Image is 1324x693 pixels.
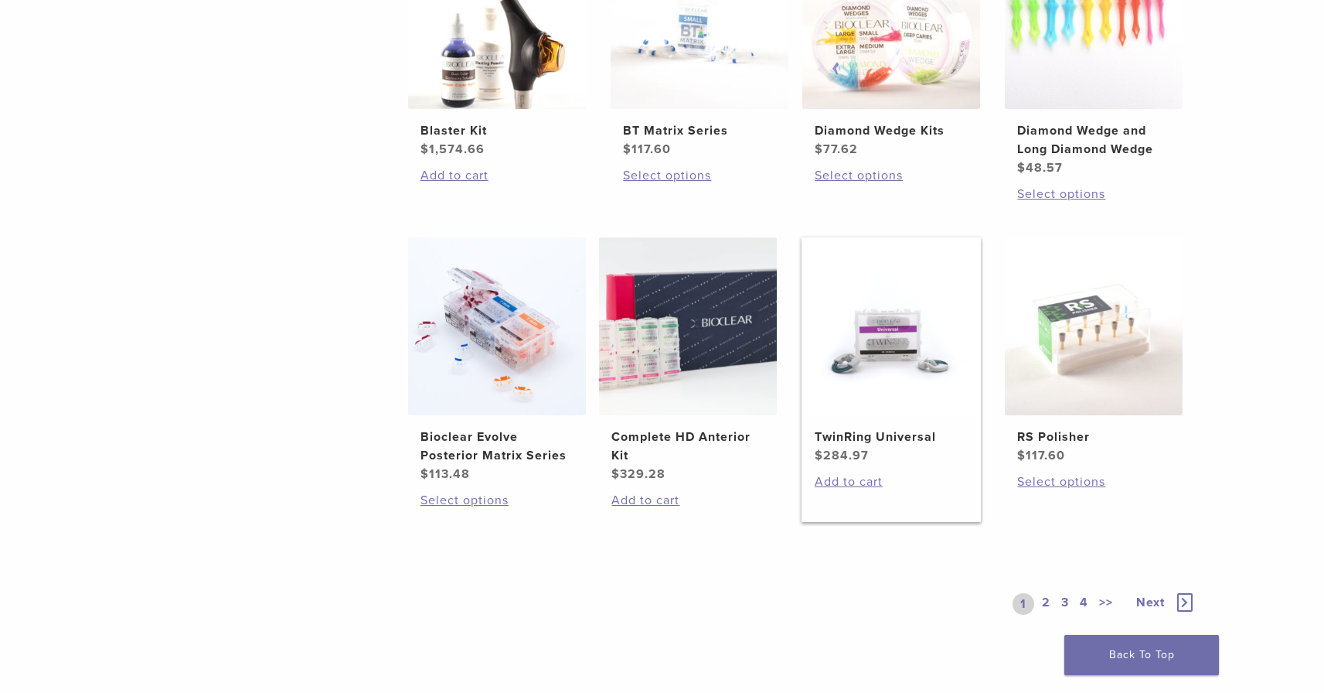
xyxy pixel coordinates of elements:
bdi: 117.60 [1017,448,1065,463]
h2: Blaster Kit [420,121,574,140]
a: 3 [1058,593,1072,615]
a: Select options for “Diamond Wedge Kits” [815,166,968,185]
h2: Diamond Wedge and Long Diamond Wedge [1017,121,1170,159]
span: $ [611,466,620,482]
a: 2 [1039,593,1053,615]
a: Add to cart: “TwinRing Universal” [815,473,968,491]
a: Add to cart: “Complete HD Anterior Kit” [611,491,764,510]
h2: RS Polisher [1017,428,1170,446]
a: 1 [1013,593,1034,615]
a: Back To Top [1064,635,1219,675]
a: Add to cart: “Blaster Kit” [420,166,574,185]
h2: Bioclear Evolve Posterior Matrix Series [420,428,574,465]
img: RS Polisher [1005,237,1183,415]
h2: Diamond Wedge Kits [815,121,968,140]
h2: TwinRing Universal [815,428,968,446]
a: Select options for “Bioclear Evolve Posterior Matrix Series” [420,491,574,510]
a: Select options for “BT Matrix Series” [623,166,776,185]
a: Complete HD Anterior KitComplete HD Anterior Kit $329.28 [598,237,778,483]
bdi: 329.28 [611,466,665,482]
a: Select options for “Diamond Wedge and Long Diamond Wedge” [1017,185,1170,203]
bdi: 284.97 [815,448,869,463]
span: $ [623,142,631,157]
bdi: 1,574.66 [420,142,485,157]
img: Complete HD Anterior Kit [599,237,777,415]
span: $ [1017,448,1026,463]
span: Next [1136,595,1165,610]
span: $ [420,466,429,482]
span: $ [815,142,823,157]
span: $ [1017,160,1026,176]
a: 4 [1077,593,1091,615]
a: RS PolisherRS Polisher $117.60 [1004,237,1184,465]
a: TwinRing UniversalTwinRing Universal $284.97 [802,237,982,465]
span: $ [420,142,429,157]
a: Select options for “RS Polisher” [1017,473,1170,491]
h2: BT Matrix Series [623,121,776,140]
h2: Complete HD Anterior Kit [611,428,764,465]
img: TwinRing Universal [802,237,980,415]
bdi: 117.60 [623,142,671,157]
a: >> [1096,593,1116,615]
span: $ [815,448,823,463]
a: Bioclear Evolve Posterior Matrix SeriesBioclear Evolve Posterior Matrix Series $113.48 [407,237,587,483]
bdi: 48.57 [1017,160,1063,176]
bdi: 77.62 [815,142,858,157]
img: Bioclear Evolve Posterior Matrix Series [408,237,586,415]
bdi: 113.48 [420,466,470,482]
